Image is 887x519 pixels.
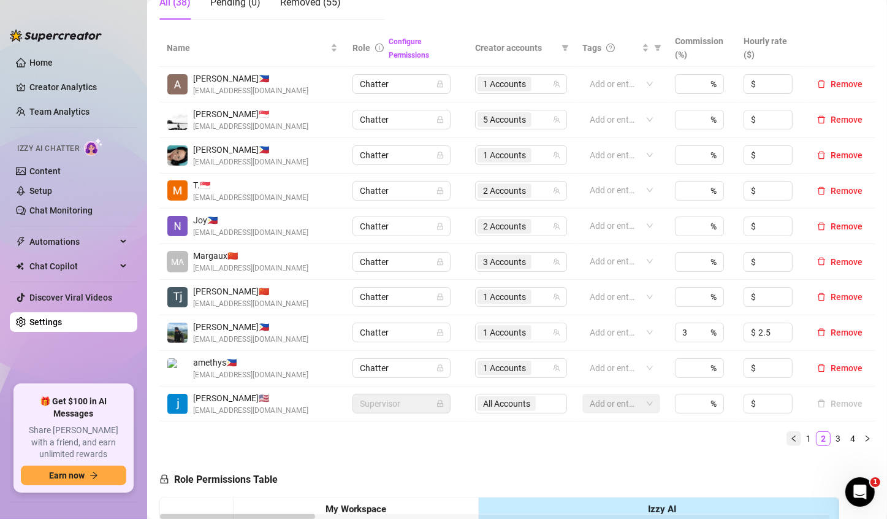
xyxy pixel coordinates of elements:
[478,361,531,375] span: 1 Accounts
[436,258,444,266] span: lock
[360,288,443,306] span: Chatter
[193,320,308,334] span: [PERSON_NAME] 🇵🇭
[29,166,61,176] a: Content
[845,477,875,507] iframe: Intercom live chat
[193,107,308,121] span: [PERSON_NAME] 🇸🇬
[193,72,308,85] span: [PERSON_NAME] 🇵🇭
[817,293,826,301] span: delete
[167,180,188,201] img: Trixia Sy
[582,41,601,55] span: Tags
[478,255,531,269] span: 3 Accounts
[483,255,526,269] span: 3 Accounts
[790,435,798,442] span: left
[360,359,443,377] span: Chatter
[436,329,444,336] span: lock
[360,182,443,200] span: Chatter
[167,145,188,166] img: connie
[736,29,805,67] th: Hourly rate ($)
[167,216,188,236] img: Joy
[786,431,801,446] button: left
[845,431,860,446] li: 4
[167,394,188,414] img: jocelyne espinosa
[831,432,845,445] a: 3
[360,146,443,164] span: Chatter
[562,44,569,52] span: filter
[29,58,53,67] a: Home
[553,152,560,159] span: team
[478,325,531,340] span: 1 Accounts
[29,256,116,276] span: Chat Copilot
[84,138,103,156] img: AI Chatter
[831,115,862,125] span: Remove
[817,432,830,445] a: 2
[193,285,308,298] span: [PERSON_NAME] 🇨🇳
[816,431,831,446] li: 2
[193,356,308,369] span: amethys 🇵🇭
[29,232,116,252] span: Automations
[668,29,736,67] th: Commission (%)
[817,115,826,124] span: delete
[167,358,188,379] img: amethys
[21,466,126,485] button: Earn nowarrow-right
[483,184,526,198] span: 2 Accounts
[553,116,560,123] span: team
[483,326,526,339] span: 1 Accounts
[478,148,531,163] span: 1 Accounts
[193,334,308,345] span: [EMAIL_ADDRESS][DOMAIN_NAME]
[475,41,557,55] span: Creator accounts
[553,223,560,230] span: team
[553,80,560,88] span: team
[29,206,93,215] a: Chat Monitoring
[193,192,308,204] span: [EMAIL_ADDRESS][DOMAIN_NAME]
[10,29,102,42] img: logo-BBDzfeDw.svg
[29,186,52,196] a: Setup
[159,474,169,484] span: lock
[831,292,862,302] span: Remove
[559,39,571,57] span: filter
[193,227,308,239] span: [EMAIL_ADDRESS][DOMAIN_NAME]
[21,425,126,461] span: Share [PERSON_NAME] with a friend, and earn unlimited rewards
[606,44,615,52] span: question-circle
[167,41,328,55] span: Name
[193,121,308,133] span: [EMAIL_ADDRESS][DOMAIN_NAME]
[478,290,531,304] span: 1 Accounts
[360,253,443,271] span: Chatter
[17,143,79,155] span: Izzy AI Chatter
[360,217,443,236] span: Chatter
[864,435,871,442] span: right
[846,432,859,445] a: 4
[29,293,112,302] a: Discover Viral Videos
[325,504,386,515] strong: My Workspace
[812,255,867,269] button: Remove
[193,298,308,310] span: [EMAIL_ADDRESS][DOMAIN_NAME]
[812,219,867,234] button: Remove
[817,328,826,337] span: delete
[193,405,308,417] span: [EMAIL_ADDRESS][DOMAIN_NAME]
[436,400,444,407] span: lock
[49,471,85,480] span: Earn now
[817,186,826,195] span: delete
[831,431,845,446] li: 3
[436,116,444,123] span: lock
[817,222,826,231] span: delete
[483,113,526,126] span: 5 Accounts
[483,148,526,162] span: 1 Accounts
[375,44,384,52] span: info-circle
[817,80,826,88] span: delete
[193,249,308,263] span: Margaux 🇨🇳
[801,431,816,446] li: 1
[553,187,560,194] span: team
[193,85,308,97] span: [EMAIL_ADDRESS][DOMAIN_NAME]
[812,183,867,198] button: Remove
[193,263,308,274] span: [EMAIL_ADDRESS][DOMAIN_NAME]
[167,323,188,343] img: John
[831,257,862,267] span: Remove
[352,43,370,53] span: Role
[553,258,560,266] span: team
[171,255,184,269] span: MA
[649,504,677,515] strong: Izzy AI
[483,361,526,375] span: 1 Accounts
[812,112,867,127] button: Remove
[436,80,444,88] span: lock
[360,110,443,129] span: Chatter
